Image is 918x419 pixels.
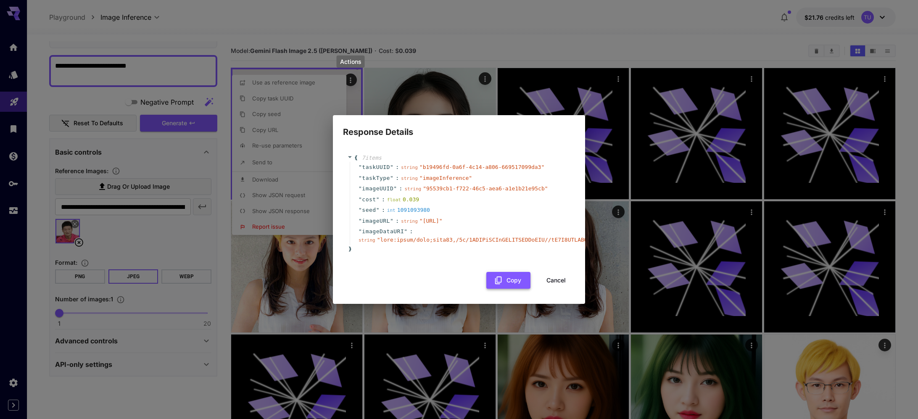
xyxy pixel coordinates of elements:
[362,217,390,225] span: imageURL
[337,55,365,68] div: Actions
[359,207,362,213] span: "
[362,174,390,182] span: taskType
[359,196,362,203] span: "
[354,154,358,162] span: {
[393,185,397,192] span: "
[362,227,404,236] span: imageDataURI
[404,186,421,192] span: string
[390,164,393,170] span: "
[362,155,382,161] span: 7 item s
[359,228,362,235] span: "
[362,206,376,214] span: seed
[333,115,585,139] h2: Response Details
[387,195,419,204] div: 0.039
[376,196,380,203] span: "
[382,206,385,214] span: :
[396,174,399,182] span: :
[537,272,575,289] button: Cancel
[419,175,472,181] span: " imageInference "
[399,184,403,193] span: :
[362,195,376,204] span: cost
[387,206,430,214] div: 1091093980
[362,184,393,193] span: imageUUID
[382,195,385,204] span: :
[376,207,380,213] span: "
[387,208,396,213] span: int
[347,245,352,253] span: }
[387,197,401,203] span: float
[359,185,362,192] span: "
[359,237,375,243] span: string
[423,185,548,192] span: " 95539cb1-f722-46c5-aea6-a1e1b21e95cb "
[419,218,443,224] span: " [URL] "
[401,219,418,224] span: string
[396,163,399,171] span: :
[404,228,407,235] span: "
[419,164,544,170] span: " b19496fd-0a6f-4c14-a806-669517099da3 "
[401,176,418,181] span: string
[359,164,362,170] span: "
[390,175,393,181] span: "
[362,163,390,171] span: taskUUID
[410,227,413,236] span: :
[390,218,393,224] span: "
[359,218,362,224] span: "
[396,217,399,225] span: :
[401,165,418,170] span: string
[486,272,530,289] button: Copy
[359,175,362,181] span: "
